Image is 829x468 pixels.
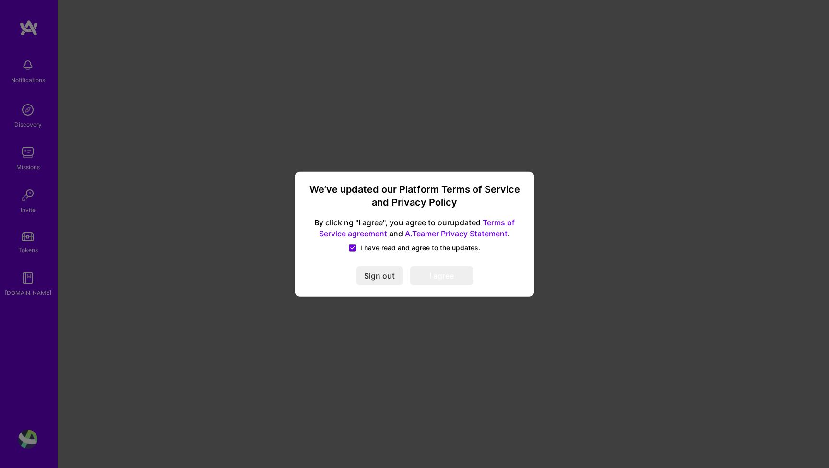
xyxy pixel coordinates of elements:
[306,183,523,210] h3: We’ve updated our Platform Terms of Service and Privacy Policy
[360,243,480,252] span: I have read and agree to the updates.
[356,266,403,285] button: Sign out
[306,217,523,239] span: By clicking "I agree", you agree to our updated and .
[410,266,473,285] button: I agree
[405,228,508,238] a: A.Teamer Privacy Statement
[319,218,515,238] a: Terms of Service agreement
